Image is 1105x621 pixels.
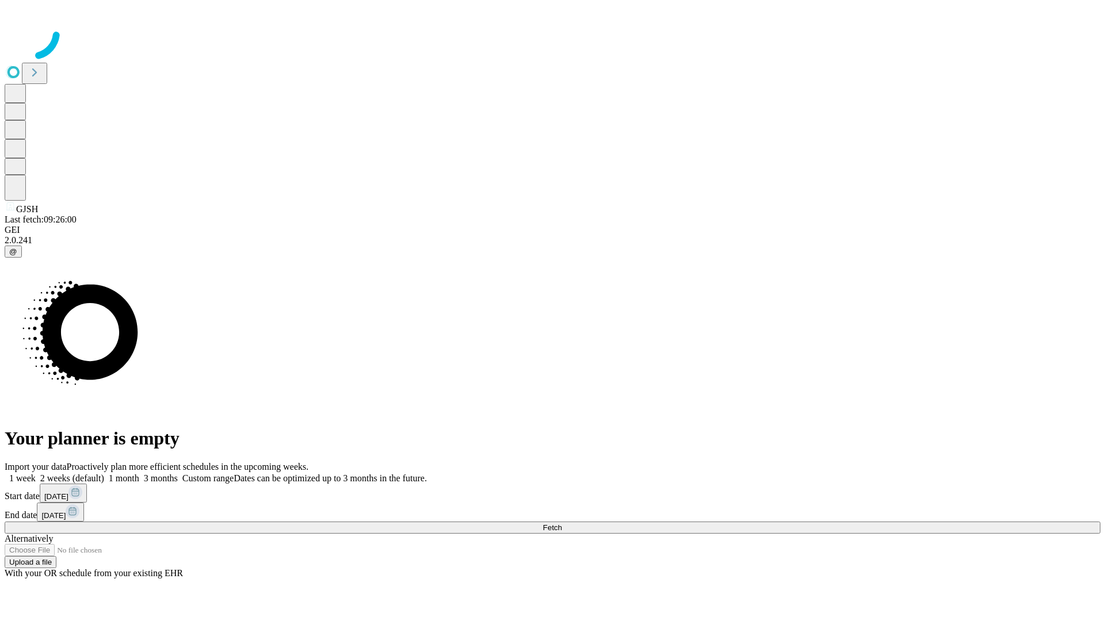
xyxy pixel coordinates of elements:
[543,523,562,532] span: Fetch
[5,503,1100,522] div: End date
[182,473,234,483] span: Custom range
[5,462,67,471] span: Import your data
[9,473,36,483] span: 1 week
[16,204,38,214] span: GJSH
[37,503,84,522] button: [DATE]
[67,462,308,471] span: Proactively plan more efficient schedules in the upcoming weeks.
[5,522,1100,534] button: Fetch
[5,484,1100,503] div: Start date
[144,473,178,483] span: 3 months
[109,473,139,483] span: 1 month
[5,246,22,258] button: @
[40,484,87,503] button: [DATE]
[41,511,66,520] span: [DATE]
[44,492,68,501] span: [DATE]
[5,568,183,578] span: With your OR schedule from your existing EHR
[5,534,53,543] span: Alternatively
[5,214,77,224] span: Last fetch: 09:26:00
[234,473,426,483] span: Dates can be optimized up to 3 months in the future.
[5,235,1100,246] div: 2.0.241
[9,247,17,256] span: @
[5,225,1100,235] div: GEI
[5,556,56,568] button: Upload a file
[40,473,104,483] span: 2 weeks (default)
[5,428,1100,449] h1: Your planner is empty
